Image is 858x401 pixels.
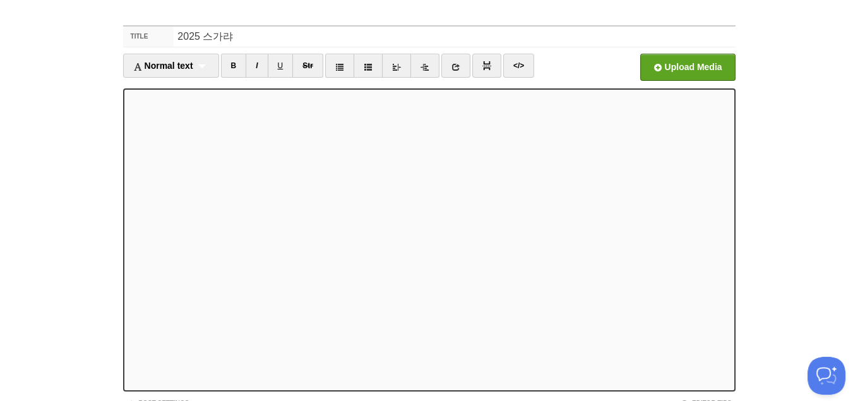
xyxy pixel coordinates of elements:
[221,54,247,78] a: B
[123,27,174,47] label: Title
[246,54,268,78] a: I
[807,357,845,395] iframe: Help Scout Beacon - Open
[482,61,491,70] img: pagebreak-icon.png
[133,61,193,71] span: Normal text
[292,54,323,78] a: Str
[302,61,313,70] del: Str
[268,54,294,78] a: U
[503,54,534,78] a: </>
